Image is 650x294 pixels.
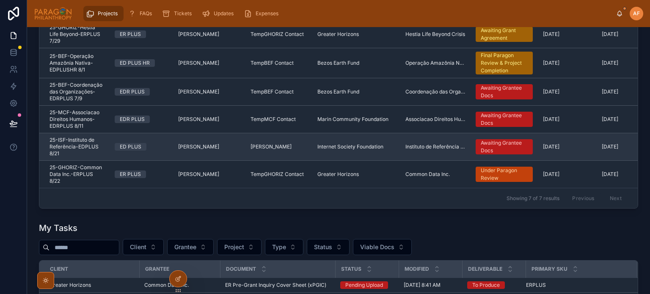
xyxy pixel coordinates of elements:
[251,88,307,95] a: TempBEF Contact
[602,143,618,150] span: [DATE]
[251,116,296,123] span: TempMCF Contact
[272,243,286,251] span: Type
[340,281,394,289] a: Pending Upload
[178,116,240,123] a: [PERSON_NAME]
[120,30,141,38] div: ER PLUS
[144,282,215,289] a: Common Data Inc.
[256,10,278,17] span: Expenses
[602,88,618,95] span: [DATE]
[532,266,567,272] span: Primary SKU
[543,31,559,38] span: [DATE]
[526,282,546,289] span: ERPLUS
[543,143,596,150] a: [DATE]
[251,143,292,150] span: [PERSON_NAME]
[120,170,141,178] div: ER PLUS
[317,88,359,95] span: Bezos Earth Fund
[120,143,141,151] div: ED PLUS
[317,60,359,66] span: Bezos Earth Fund
[341,266,361,272] span: Status
[224,243,244,251] span: Project
[468,266,502,272] span: Deliverable
[79,4,616,23] div: scrollable content
[160,6,198,21] a: Tickets
[225,282,330,289] a: ER Pre-Grant Inquiry Cover Sheet (xPGIC)
[405,88,465,95] a: Coordenação das Organizações Indígenas da Amazônia Brasileira - COIAB
[360,243,394,251] span: Viable Docs
[115,143,168,151] a: ED PLUS
[543,116,596,123] a: [DATE]
[251,60,307,66] a: TempBEF Contact
[178,31,219,38] span: [PERSON_NAME]
[472,281,500,289] div: To Produce
[115,170,168,178] a: ER PLUS
[481,52,528,74] div: Final Paragon Review & Project Completion
[543,60,596,66] a: [DATE]
[405,266,429,272] span: Modified
[50,24,105,44] a: 25-GHORIZ-Hestia Life Beyond-ERPLUS 7/29
[50,82,105,102] span: 25-BEF-Coordenação das Organizações-EDRPLUS 7/9
[251,31,304,38] span: TempGHORIZ Contact
[125,6,158,21] a: FAQs
[405,143,465,150] a: Instituto de Referência em Internet e Sociedade
[251,143,307,150] a: [PERSON_NAME]
[317,116,395,123] a: Marin Community Foundation
[543,171,596,178] a: [DATE]
[50,282,91,289] span: Greater Horizons
[405,31,465,38] a: Hestia Life Beyond Crisis
[317,31,359,38] span: Greater Horizons
[178,171,240,178] a: [PERSON_NAME]
[314,243,332,251] span: Status
[526,282,627,289] a: ERPLUS
[115,59,168,67] a: ED PLUS HR
[405,116,465,123] span: Associacao Direitos Humanos [PERSON_NAME]
[633,10,640,17] span: AF
[404,282,457,289] a: [DATE] 8:41 AM
[115,30,168,38] a: ER PLUS
[481,84,528,99] div: Awaiting Grantee Docs
[476,167,533,182] a: Under Paragon Review
[251,31,307,38] a: TempGHORIZ Contact
[50,109,105,129] a: 25-MCF-Associacao Direitos Humanos-EDRPLUS 8/11
[317,171,359,178] span: Greater Horizons
[178,88,240,95] a: [PERSON_NAME]
[467,281,521,289] a: To Produce
[317,143,395,150] a: Internet Society Foundation
[50,137,105,157] a: 25-ISF-Instituto de Referência-EDPLUS 8/21
[174,243,196,251] span: Grantee
[476,52,533,74] a: Final Paragon Review & Project Completion
[50,164,105,184] span: 25-GHORIZ-Common Data Inc.-ERPLUS 8/22
[178,143,219,150] span: [PERSON_NAME]
[405,60,465,66] a: Operação Amazônia Nativa
[251,171,304,178] span: TempGHORIZ Contact
[241,6,284,21] a: Expenses
[317,88,395,95] a: Bezos Earth Fund
[317,171,395,178] a: Greater Horizons
[307,239,350,255] button: Select Button
[317,143,383,150] span: Internet Society Foundation
[115,115,168,123] a: EDR PLUS
[543,60,559,66] span: [DATE]
[251,116,307,123] a: TempMCF Contact
[543,116,559,123] span: [DATE]
[174,10,192,17] span: Tickets
[178,88,219,95] span: [PERSON_NAME]
[507,195,559,202] span: Showing 7 of 7 results
[602,31,618,38] span: [DATE]
[145,266,169,272] span: Grantee
[199,6,240,21] a: Updates
[120,115,145,123] div: EDR PLUS
[178,171,219,178] span: [PERSON_NAME]
[317,116,388,123] span: Marin Community Foundation
[120,59,150,67] div: ED PLUS HR
[98,10,118,17] span: Projects
[178,60,240,66] a: [PERSON_NAME]
[178,143,240,150] a: [PERSON_NAME]
[178,116,219,123] span: [PERSON_NAME]
[83,6,124,21] a: Projects
[178,31,240,38] a: [PERSON_NAME]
